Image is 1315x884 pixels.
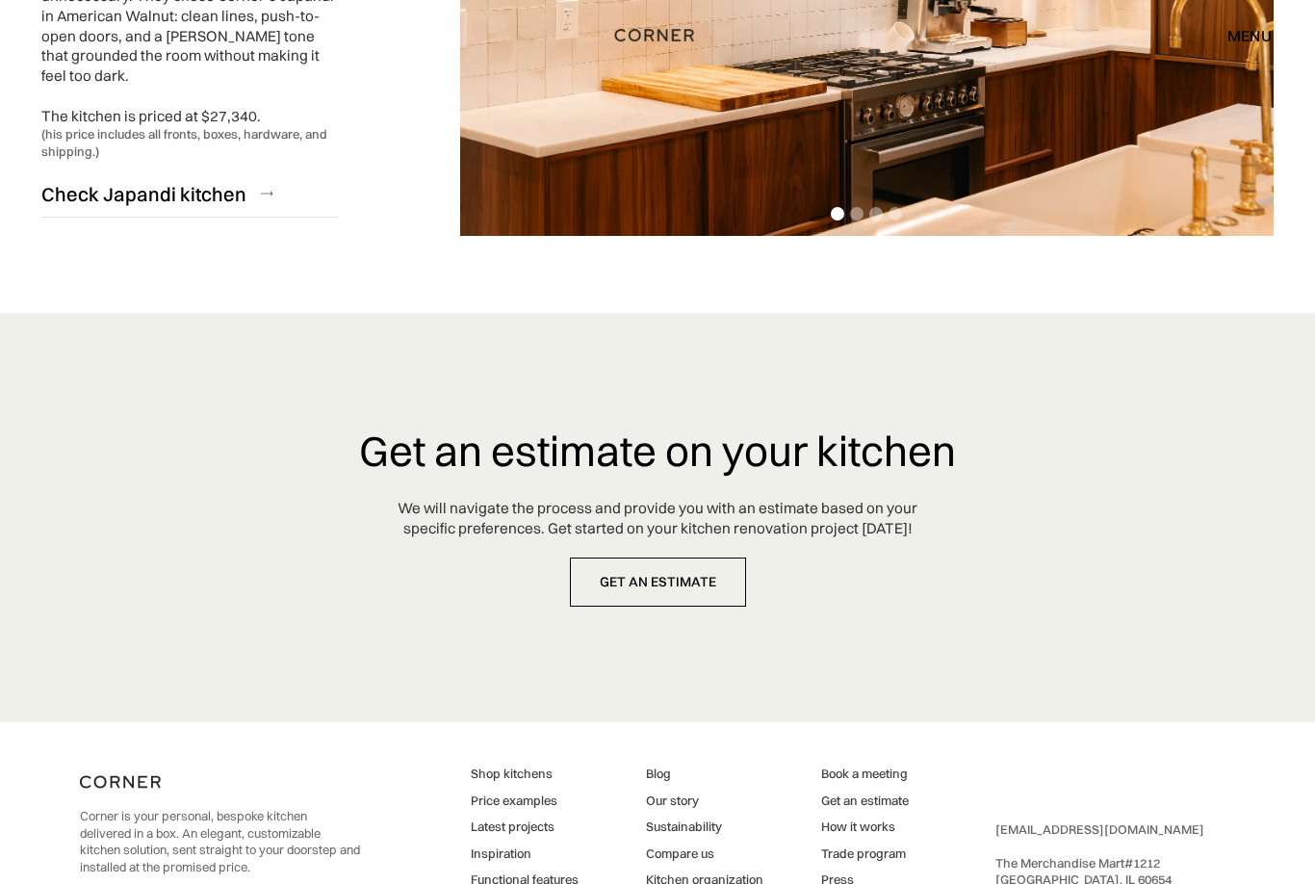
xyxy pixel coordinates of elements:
div: (his price includes all fronts, boxes, hardware, and shipping.) [41,127,338,161]
div: Show slide 2 of 4 [850,208,864,221]
div: Check Japandi kitchen [41,182,246,208]
p: Corner is your personal, bespoke kitchen delivered in a box. An elegant, customizable kitchen sol... [80,809,360,876]
div: Show slide 1 of 4 [831,208,844,221]
a: Trade program [821,846,909,864]
a: Latest projects [471,819,579,837]
a: Get an estimate [821,793,909,811]
a: How it works [821,819,909,837]
a: Inspiration [471,846,579,864]
a: home [591,23,724,48]
a: Check Japandi kitchen [41,171,338,219]
div: menu [1227,28,1272,43]
div: menu [1208,19,1272,52]
a: get an estimate [570,559,746,608]
a: Compare us [646,846,763,864]
a: [EMAIL_ADDRESS][DOMAIN_NAME] [995,822,1204,838]
a: Blog [646,767,763,784]
div: Show slide 3 of 4 [869,208,883,221]
div: We will navigate the process and provide you with an estimate based on your specific preferences.... [398,500,917,540]
a: Price examples [471,793,579,811]
div: Show slide 4 of 4 [889,208,902,221]
a: Shop kitchens [471,767,579,784]
a: Sustainability [646,819,763,837]
a: Our story [646,793,763,811]
h3: Get an estimate on your kitchen [359,429,956,475]
a: Book a meeting [821,767,909,784]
